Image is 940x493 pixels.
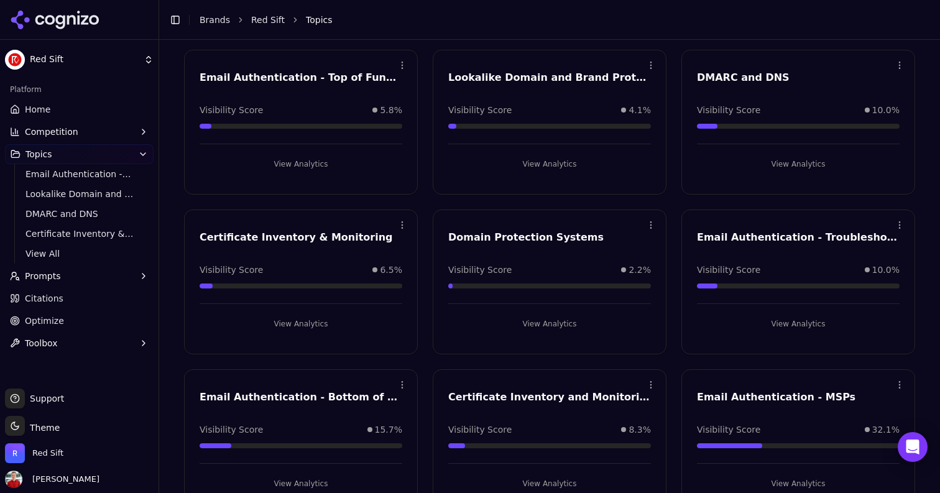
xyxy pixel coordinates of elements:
span: Red Sift [32,448,63,459]
span: 32.1% [872,423,900,436]
span: Topics [25,148,52,160]
div: Certificate Inventory & Monitoring [200,230,402,245]
span: Support [25,392,64,405]
nav: breadcrumb [200,14,905,26]
span: Visibility Score [200,264,263,276]
span: 15.7% [375,423,402,436]
span: Optimize [25,315,64,327]
div: Email Authentication - MSPs [697,390,900,405]
span: Email Authentication - Top of Funnel [25,168,134,180]
span: Visibility Score [200,423,263,436]
span: Competition [25,126,78,138]
div: Certificate Inventory and Monitoring [448,390,651,405]
a: Lookalike Domain and Brand Protection [21,185,139,203]
a: Home [5,99,154,119]
a: Certificate Inventory & Monitoring [21,225,139,242]
span: Prompts [25,270,61,282]
span: Lookalike Domain and Brand Protection [25,188,134,200]
a: View All [21,245,139,262]
span: Visibility Score [448,423,512,436]
div: Email Authentication - Top of Funnel [200,70,402,85]
span: Home [25,103,50,116]
span: Visibility Score [697,264,760,276]
span: 8.3% [629,423,651,436]
span: Visibility Score [448,104,512,116]
button: View Analytics [697,154,900,174]
span: Toolbox [25,337,58,349]
div: Email Authentication - Troubleshooting [697,230,900,245]
span: Theme [25,423,60,433]
a: Red Sift [251,14,285,26]
button: Toolbox [5,333,154,353]
button: Open organization switcher [5,443,63,463]
span: DMARC and DNS [25,208,134,220]
span: 10.0% [872,104,900,116]
div: Email Authentication - Bottom of Funnel [200,390,402,405]
button: View Analytics [697,314,900,334]
a: Email Authentication - Top of Funnel [21,165,139,183]
div: Domain Protection Systems [448,230,651,245]
span: Visibility Score [200,104,263,116]
img: Red Sift [5,50,25,70]
button: View Analytics [200,314,402,334]
span: Visibility Score [448,264,512,276]
div: DMARC and DNS [697,70,900,85]
div: Open Intercom Messenger [898,432,928,462]
span: Red Sift [30,54,139,65]
span: View All [25,247,134,260]
img: Red Sift [5,443,25,463]
span: 5.8% [380,104,402,116]
span: Citations [25,292,63,305]
button: Competition [5,122,154,142]
a: Citations [5,288,154,308]
button: View Analytics [200,154,402,174]
span: 10.0% [872,264,900,276]
span: Visibility Score [697,104,760,116]
span: 4.1% [629,104,651,116]
div: Lookalike Domain and Brand Protection [448,70,651,85]
span: Certificate Inventory & Monitoring [25,228,134,240]
button: View Analytics [448,314,651,334]
button: Open user button [5,471,99,488]
img: Jack Lilley [5,471,22,488]
div: Platform [5,80,154,99]
span: 2.2% [629,264,651,276]
span: 6.5% [380,264,402,276]
span: Visibility Score [697,423,760,436]
a: DMARC and DNS [21,205,139,223]
a: Brands [200,15,230,25]
span: [PERSON_NAME] [27,474,99,485]
button: Prompts [5,266,154,286]
span: Topics [306,14,333,26]
button: View Analytics [448,154,651,174]
a: Optimize [5,311,154,331]
button: Topics [5,144,154,164]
